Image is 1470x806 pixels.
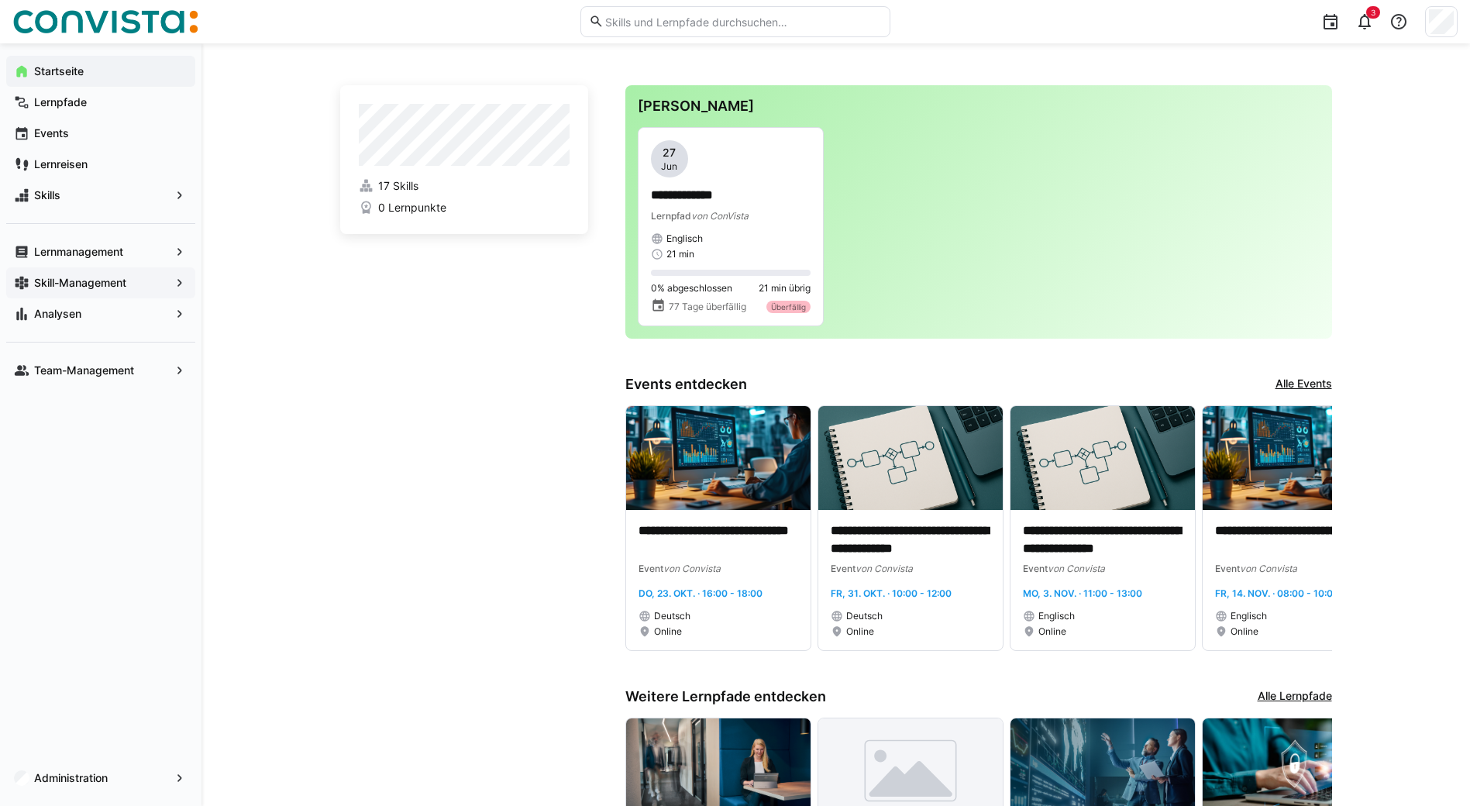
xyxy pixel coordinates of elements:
[766,301,811,313] div: Überfällig
[1038,610,1075,622] span: Englisch
[626,406,811,510] img: image
[666,232,703,245] span: Englisch
[639,587,763,599] span: Do, 23. Okt. · 16:00 - 18:00
[818,406,1003,510] img: image
[1038,625,1066,638] span: Online
[855,563,913,574] span: von Convista
[625,376,747,393] h3: Events entdecken
[1215,587,1339,599] span: Fr, 14. Nov. · 08:00 - 10:00
[831,587,952,599] span: Fr, 31. Okt. · 10:00 - 12:00
[604,15,881,29] input: Skills und Lernpfade durchsuchen…
[846,610,883,622] span: Deutsch
[661,160,677,173] span: Jun
[651,210,691,222] span: Lernpfad
[1048,563,1105,574] span: von Convista
[1231,610,1267,622] span: Englisch
[1215,563,1240,574] span: Event
[1023,587,1142,599] span: Mo, 3. Nov. · 11:00 - 13:00
[1203,406,1387,510] img: image
[1275,376,1332,393] a: Alle Events
[651,282,732,294] span: 0% abgeschlossen
[1231,625,1258,638] span: Online
[378,178,418,194] span: 17 Skills
[669,301,746,313] span: 77 Tage überfällig
[638,98,1320,115] h3: [PERSON_NAME]
[639,563,663,574] span: Event
[359,178,570,194] a: 17 Skills
[654,610,690,622] span: Deutsch
[1010,406,1195,510] img: image
[666,248,694,260] span: 21 min
[1023,563,1048,574] span: Event
[759,282,811,294] span: 21 min übrig
[663,563,721,574] span: von Convista
[1258,688,1332,705] a: Alle Lernpfade
[831,563,855,574] span: Event
[1371,8,1375,17] span: 3
[663,145,676,160] span: 27
[1240,563,1297,574] span: von Convista
[378,200,446,215] span: 0 Lernpunkte
[846,625,874,638] span: Online
[654,625,682,638] span: Online
[625,688,826,705] h3: Weitere Lernpfade entdecken
[691,210,749,222] span: von ConVista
